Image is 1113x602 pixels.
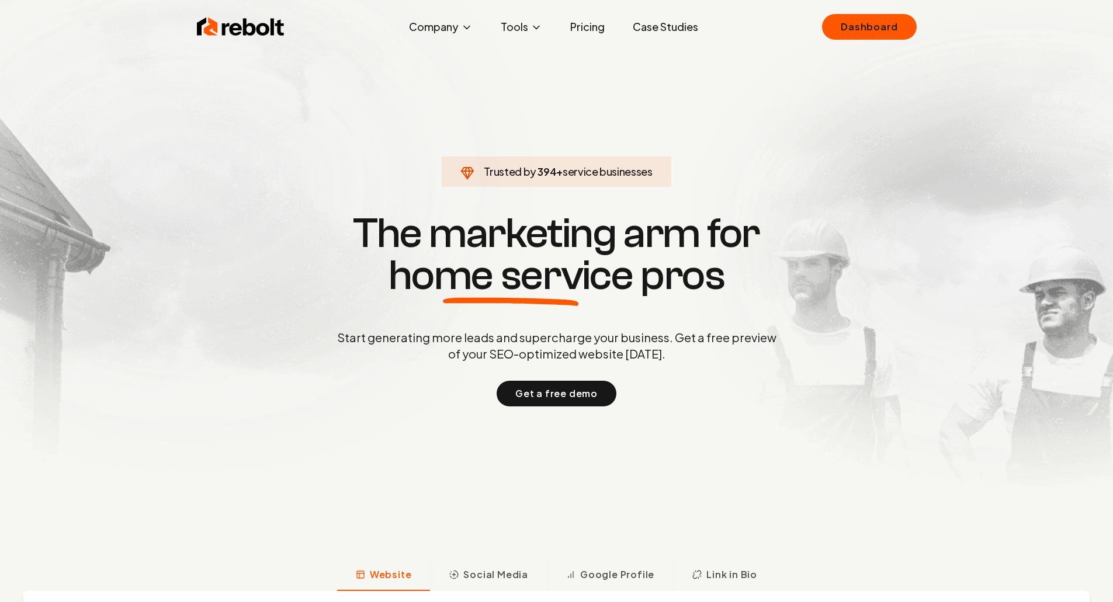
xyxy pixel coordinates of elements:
img: Rebolt Logo [197,15,285,39]
button: Company [400,15,482,39]
span: Website [370,568,412,582]
button: Link in Bio [673,561,776,591]
span: Google Profile [580,568,654,582]
button: Website [337,561,431,591]
span: + [556,165,563,178]
span: Trusted by [484,165,536,178]
a: Case Studies [623,15,708,39]
button: Get a free demo [497,381,616,406]
a: Dashboard [822,14,916,40]
span: Social Media [463,568,528,582]
span: Link in Bio [706,568,757,582]
button: Social Media [430,561,547,591]
span: 394 [538,163,556,180]
a: Pricing [561,15,614,39]
span: home service [389,255,633,297]
h1: The marketing arm for pros [276,213,837,297]
p: Start generating more leads and supercharge your business. Get a free preview of your SEO-optimiz... [335,329,779,362]
button: Google Profile [547,561,673,591]
button: Tools [491,15,552,39]
span: service businesses [563,165,653,178]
